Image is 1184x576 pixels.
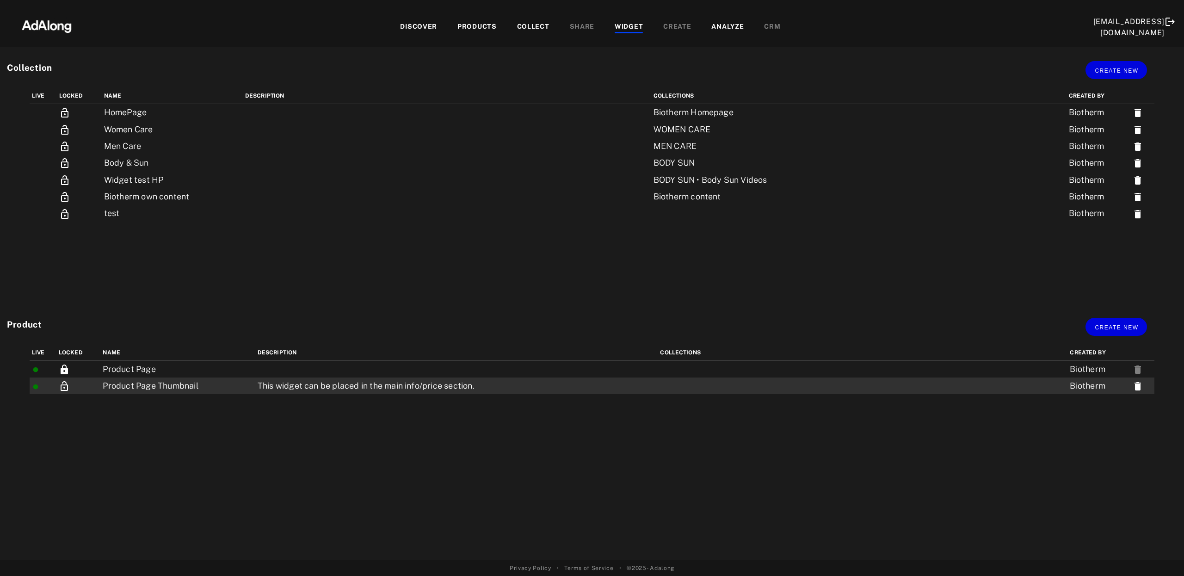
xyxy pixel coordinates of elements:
td: Widget test HP [102,171,243,188]
th: Collections [651,88,1067,104]
th: Live [30,88,57,104]
div: COLLECT [517,22,549,33]
div: ANALYZE [711,22,744,33]
td: test [102,205,243,222]
td: Biotherm own content [102,188,243,205]
td: This widget can be placed in the main info/price section. [255,378,658,394]
th: Created by [1067,345,1130,361]
th: Collections [658,345,1067,361]
div: Biotherm content [654,191,914,203]
span: The widget must be unlocked in order to be deleted [1132,364,1143,374]
td: Biotherm [1067,188,1130,205]
div: [EMAIL_ADDRESS][DOMAIN_NAME] [1093,16,1165,38]
a: Privacy Policy [510,564,551,572]
th: Created by [1067,88,1130,104]
img: 63233d7d88ed69de3c212112c67096b6.png [6,12,87,39]
iframe: Chat Widget [1138,532,1184,576]
div: SHARE [570,22,595,33]
th: Description [255,345,658,361]
span: • [557,564,559,572]
div: CREATE [663,22,691,33]
div: PRODUCTS [457,22,497,33]
span: Create new [1095,324,1138,331]
button: Create new [1085,61,1147,79]
th: Locked [57,88,102,104]
td: HomePage [102,104,243,121]
th: name [102,88,243,104]
td: Biotherm [1067,138,1130,155]
th: Locked [56,345,101,361]
div: BODY SUN [654,157,914,169]
td: Biotherm [1067,171,1130,188]
div: Biotherm Homepage [654,106,914,118]
span: © 2025 - Adalong [627,564,674,572]
td: Product Page [100,360,255,378]
th: Live [30,345,56,361]
div: BODY SUN • Body Sun Videos [654,174,914,186]
td: Biotherm [1067,205,1130,222]
div: WIDGET [615,22,643,33]
td: Biotherm [1067,378,1130,394]
td: Body & Sun [102,155,243,171]
td: Product Page Thumbnail [100,378,255,394]
button: Create new [1085,318,1147,336]
td: Men Care [102,138,243,155]
td: Biotherm [1067,104,1130,121]
div: DISCOVER [400,22,437,33]
td: Biotherm [1067,121,1130,137]
span: • [619,564,622,572]
th: name [100,345,255,361]
span: Create new [1095,68,1138,74]
div: WOMEN CARE [654,124,914,136]
th: Description [243,88,651,104]
td: Biotherm [1067,360,1130,378]
div: CRM [764,22,780,33]
a: Terms of Service [564,564,613,572]
td: Biotherm [1067,155,1130,171]
td: Women Care [102,121,243,137]
div: MEN CARE [654,140,914,152]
